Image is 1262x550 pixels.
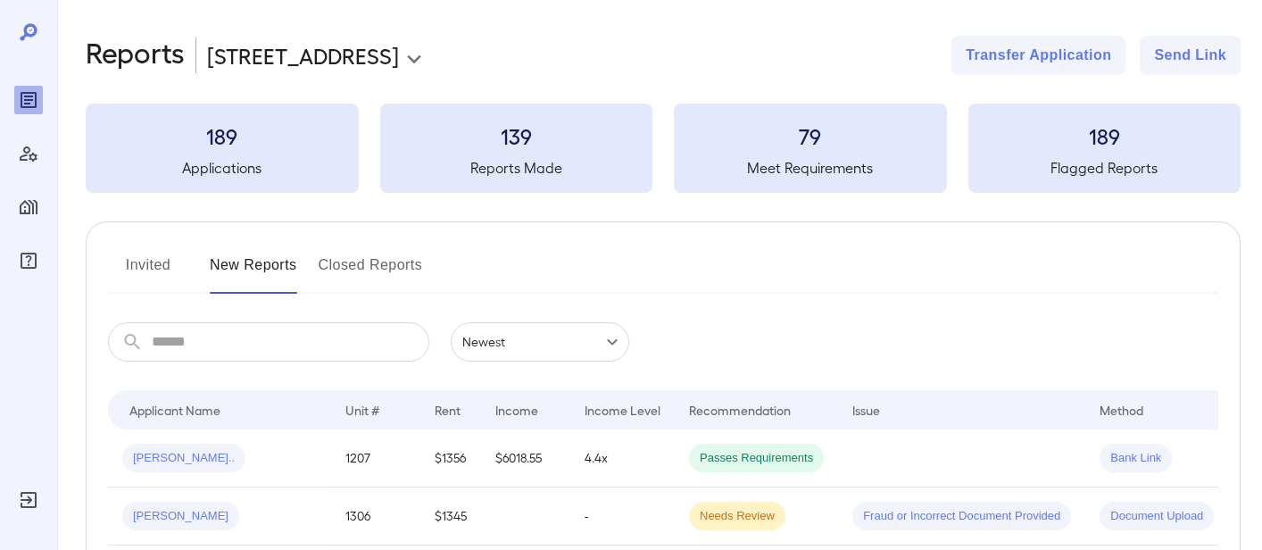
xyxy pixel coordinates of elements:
h2: Reports [86,36,185,75]
button: Invited [108,251,188,294]
h3: 139 [380,121,653,150]
div: Applicant Name [129,399,220,421]
span: [PERSON_NAME] [122,508,239,525]
button: Transfer Application [951,36,1125,75]
h5: Flagged Reports [968,157,1241,179]
button: Send Link [1140,36,1241,75]
div: Method [1100,399,1143,421]
span: Needs Review [689,508,785,525]
h5: Meet Requirements [674,157,947,179]
h5: Applications [86,157,359,179]
td: - [570,487,675,546]
span: Bank Link [1100,450,1172,467]
div: Unit # [345,399,379,421]
div: Reports [14,86,43,114]
td: $1356 [420,429,481,487]
td: $6018.55 [481,429,570,487]
h5: Reports Made [380,157,653,179]
div: Income Level [585,399,660,421]
div: Income [495,399,538,421]
div: Newest [451,322,629,362]
div: Log Out [14,486,43,514]
h3: 189 [968,121,1241,150]
div: Manage Users [14,139,43,168]
button: Closed Reports [319,251,423,294]
div: Manage Properties [14,193,43,221]
span: Passes Requirements [689,450,824,467]
span: Document Upload [1100,508,1214,525]
div: Rent [435,399,463,421]
summary: 189Applications139Reports Made79Meet Requirements189Flagged Reports [86,104,1241,193]
div: FAQ [14,246,43,275]
button: New Reports [210,251,297,294]
div: Issue [852,399,881,421]
p: [STREET_ADDRESS] [207,41,399,70]
td: $1345 [420,487,481,546]
h3: 189 [86,121,359,150]
span: [PERSON_NAME].. [122,450,245,467]
td: 1207 [331,429,420,487]
td: 4.4x [570,429,675,487]
td: 1306 [331,487,420,546]
span: Fraud or Incorrect Document Provided [852,508,1071,525]
div: Recommendation [689,399,791,421]
h3: 79 [674,121,947,150]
